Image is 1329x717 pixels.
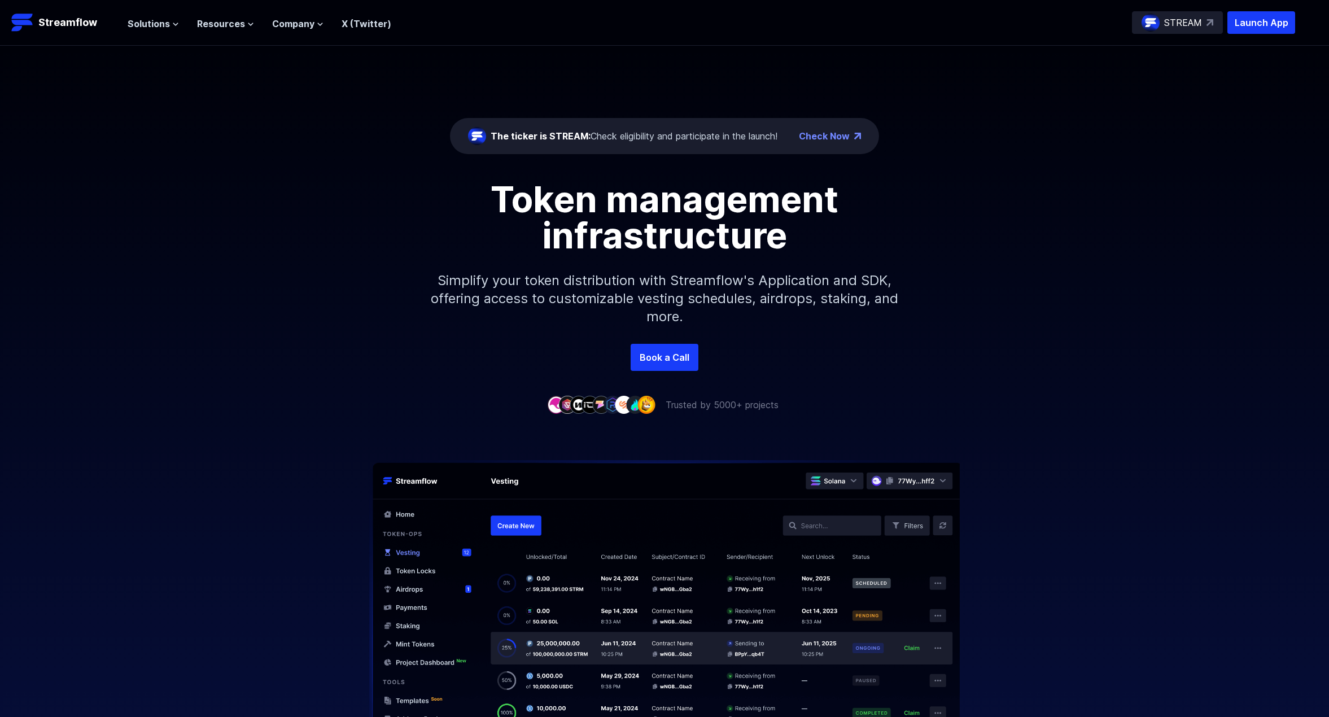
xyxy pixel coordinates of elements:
p: Simplify your token distribution with Streamflow's Application and SDK, offering access to custom... [422,253,907,344]
span: Solutions [128,17,170,30]
img: company-9 [637,396,655,413]
p: Streamflow [38,15,97,30]
img: top-right-arrow.svg [1206,19,1213,26]
img: company-2 [558,396,576,413]
img: company-3 [570,396,588,413]
span: Company [272,17,314,30]
img: company-5 [592,396,610,413]
img: streamflow-logo-circle.png [1142,14,1160,32]
img: company-7 [615,396,633,413]
a: STREAM [1132,11,1223,34]
img: company-4 [581,396,599,413]
a: Book a Call [631,344,698,371]
button: Company [272,17,323,30]
img: company-1 [547,396,565,413]
a: Streamflow [11,11,116,34]
p: STREAM [1164,16,1202,29]
button: Resources [197,17,254,30]
img: top-right-arrow.png [854,133,861,139]
a: Check Now [799,129,850,143]
h1: Token management infrastructure [410,181,919,253]
img: Streamflow Logo [11,11,34,34]
a: X (Twitter) [342,18,391,29]
img: company-8 [626,396,644,413]
button: Launch App [1227,11,1295,34]
img: company-6 [604,396,622,413]
button: Solutions [128,17,179,30]
div: Check eligibility and participate in the launch! [491,129,777,143]
span: The ticker is STREAM: [491,130,591,142]
p: Trusted by 5000+ projects [666,398,779,412]
span: Resources [197,17,245,30]
img: streamflow-logo-circle.png [468,127,486,145]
